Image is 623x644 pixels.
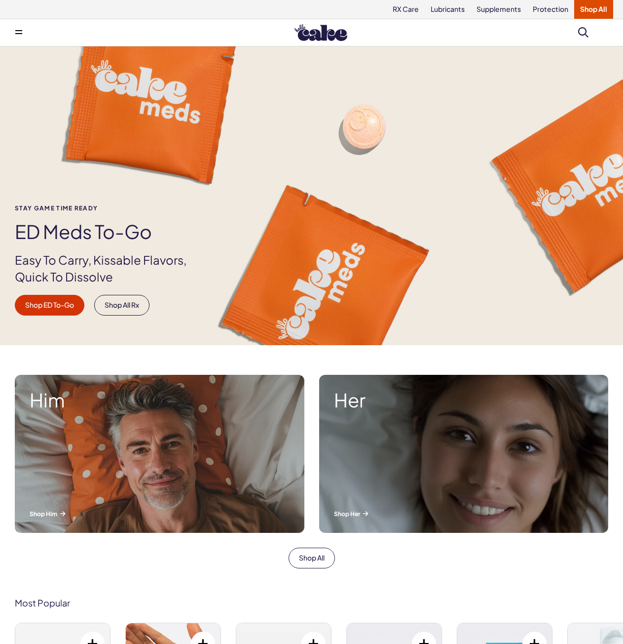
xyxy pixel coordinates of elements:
p: Shop Her [334,510,594,518]
a: Shop All Rx [94,295,149,316]
span: Stay Game time ready [15,205,203,211]
strong: Him [30,390,290,410]
a: Shop ED To-Go [15,295,84,316]
p: Shop Him [30,510,290,518]
p: Easy To Carry, Kissable Flavors, Quick To Dissolve [15,252,203,285]
img: Hello Cake [294,24,347,41]
a: Shop All [289,548,335,568]
strong: Her [334,390,594,410]
a: A man smiling while lying in bed. Him Shop Him [7,367,312,540]
h1: ED Meds to-go [15,221,203,242]
a: A woman smiling while lying in bed. Her Shop Her [312,367,616,540]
